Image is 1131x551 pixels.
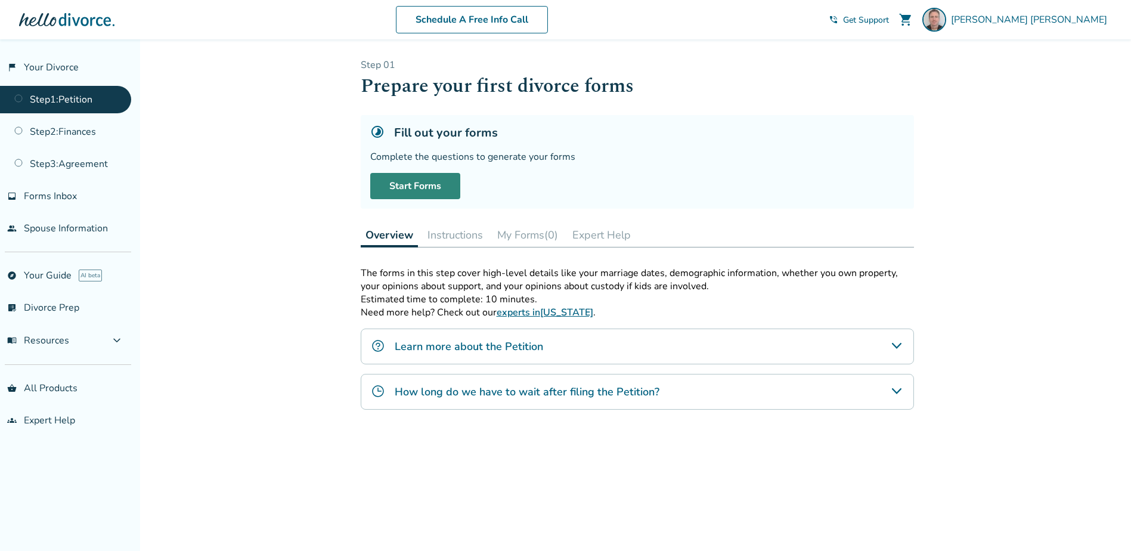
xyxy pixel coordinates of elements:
img: Learn more about the Petition [371,339,385,353]
p: Step 0 1 [361,58,914,72]
span: people [7,224,17,233]
a: phone_in_talkGet Support [829,14,889,26]
span: AI beta [79,270,102,281]
div: Complete the questions to generate your forms [370,150,904,163]
button: Instructions [423,223,488,247]
h5: Fill out your forms [394,125,498,141]
span: inbox [7,191,17,201]
span: shopping_basket [7,383,17,393]
span: phone_in_talk [829,15,838,24]
span: shopping_cart [898,13,913,27]
p: The forms in this step cover high-level details like your marriage dates, demographic information... [361,267,914,293]
p: Need more help? Check out our . [361,306,914,319]
iframe: Chat Widget [1071,494,1131,551]
span: menu_book [7,336,17,345]
span: expand_more [110,333,124,348]
span: Resources [7,334,69,347]
img: How long do we have to wait after filing the Petition? [371,384,385,398]
span: flag_2 [7,63,17,72]
h4: Learn more about the Petition [395,339,543,354]
h4: How long do we have to wait after filing the Petition? [395,384,659,400]
button: My Forms(0) [492,223,563,247]
div: Learn more about the Petition [361,329,914,364]
img: James Sjerven [922,8,946,32]
span: Get Support [843,14,889,26]
h1: Prepare your first divorce forms [361,72,914,101]
span: Forms Inbox [24,190,77,203]
p: Estimated time to complete: 10 minutes. [361,293,914,306]
span: list_alt_check [7,303,17,312]
span: [PERSON_NAME] [PERSON_NAME] [951,13,1112,26]
a: Schedule A Free Info Call [396,6,548,33]
span: explore [7,271,17,280]
div: How long do we have to wait after filing the Petition? [361,374,914,410]
button: Overview [361,223,418,247]
button: Expert Help [568,223,636,247]
a: Start Forms [370,173,460,199]
span: groups [7,416,17,425]
a: experts in[US_STATE] [497,306,593,319]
